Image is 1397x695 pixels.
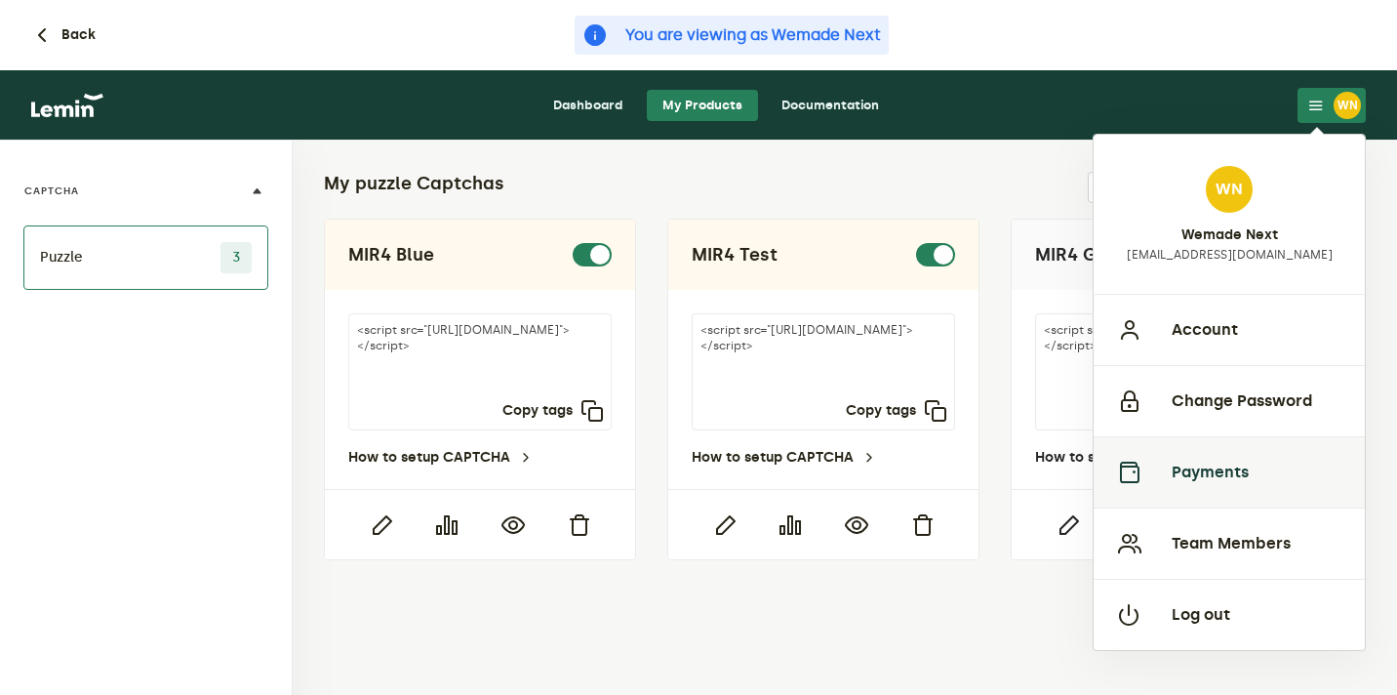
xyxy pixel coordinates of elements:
[846,399,947,423] button: Copy tags
[31,94,103,117] img: logo
[538,90,639,121] a: Dashboard
[1035,450,1220,466] a: How to setup CAPTCHA
[30,23,96,47] button: Back
[23,225,268,290] li: Puzzle
[502,399,604,423] button: Copy tags
[1035,243,1138,266] h2: MIR4 Green
[692,243,778,266] h2: MIR4 Test
[625,23,881,47] span: You are viewing as Wemade Next
[24,184,79,199] label: CAPTCHA
[647,90,758,121] a: My Products
[348,450,534,466] a: How to setup CAPTCHA
[1094,579,1365,650] button: Log out
[1297,88,1366,123] button: WN
[1094,294,1365,365] button: Account
[1094,436,1365,508] button: Payments
[220,242,252,273] span: 3
[1094,365,1365,436] button: Change Password
[1088,172,1248,203] input: Search
[1334,92,1361,119] div: WN
[1094,508,1365,579] button: Team Members
[1206,166,1253,213] div: WN
[23,156,268,226] button: CAPTCHA
[1181,227,1278,243] h4: Wemade Next
[766,90,895,121] a: Documentation
[348,243,434,266] h2: MIR4 Blue
[324,172,504,195] h2: My puzzle Captchas
[1093,134,1366,651] div: WN
[692,450,877,466] a: How to setup CAPTCHA
[1127,247,1333,263] p: [EMAIL_ADDRESS][DOMAIN_NAME]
